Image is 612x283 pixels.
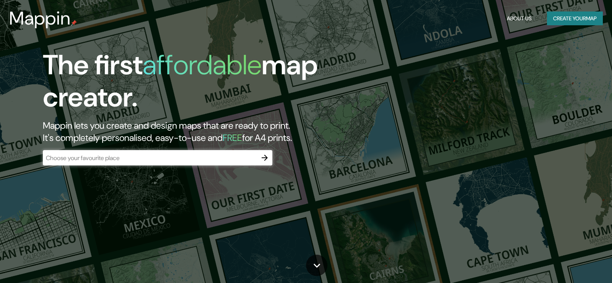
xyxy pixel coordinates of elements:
[43,119,349,144] h2: Mappin lets you create and design maps that are ready to print. It's completely personalised, eas...
[547,11,603,26] button: Create yourmap
[9,8,71,29] h3: Mappin
[43,154,257,162] input: Choose your favourite place
[43,49,349,119] h1: The first map creator.
[504,11,535,26] button: About Us
[143,47,262,83] h1: affordable
[544,253,604,275] iframe: Help widget launcher
[223,132,242,144] h5: FREE
[71,20,77,26] img: mappin-pin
